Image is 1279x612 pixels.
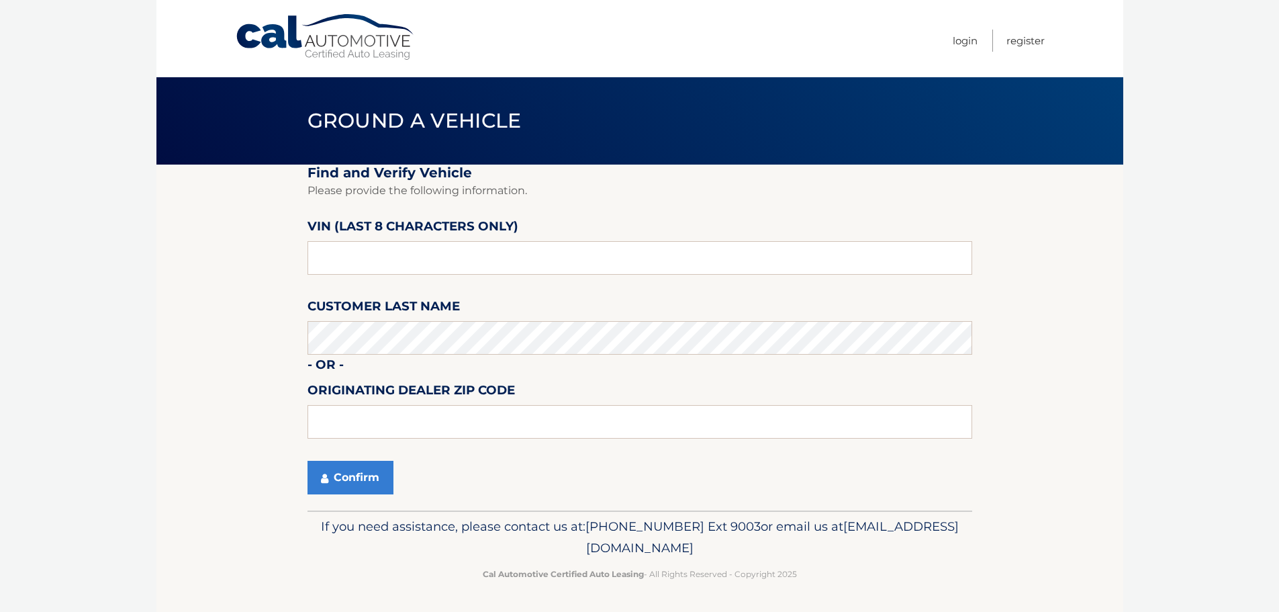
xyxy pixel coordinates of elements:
[307,380,515,405] label: Originating Dealer Zip Code
[953,30,978,52] a: Login
[307,216,518,241] label: VIN (last 8 characters only)
[307,165,972,181] h2: Find and Verify Vehicle
[585,519,761,534] span: [PHONE_NUMBER] Ext 9003
[307,461,393,494] button: Confirm
[307,355,344,380] label: - or -
[483,569,644,579] strong: Cal Automotive Certified Auto Leasing
[316,567,963,581] p: - All Rights Reserved - Copyright 2025
[307,108,522,133] span: Ground a Vehicle
[1006,30,1045,52] a: Register
[307,296,460,321] label: Customer Last Name
[316,516,963,559] p: If you need assistance, please contact us at: or email us at
[235,13,416,61] a: Cal Automotive
[307,181,972,200] p: Please provide the following information.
